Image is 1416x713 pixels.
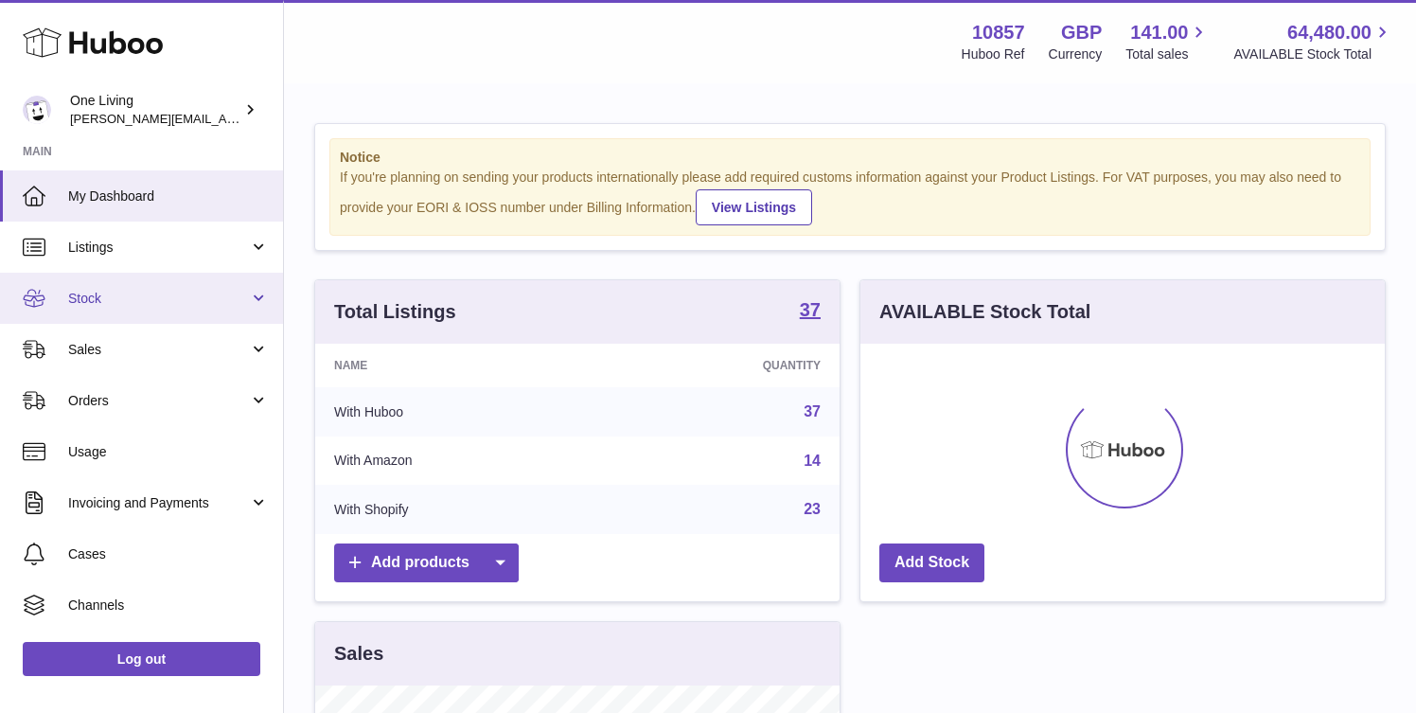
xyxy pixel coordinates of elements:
span: Invoicing and Payments [68,494,249,512]
div: One Living [70,92,240,128]
div: Currency [1049,45,1103,63]
span: Sales [68,341,249,359]
span: Stock [68,290,249,308]
img: Jessica@oneliving.com [23,96,51,124]
span: Usage [68,443,269,461]
th: Name [315,344,602,387]
span: AVAILABLE Stock Total [1233,45,1393,63]
strong: GBP [1061,20,1102,45]
div: If you're planning on sending your products internationally please add required customs informati... [340,169,1360,225]
a: 64,480.00 AVAILABLE Stock Total [1233,20,1393,63]
a: 37 [804,403,821,419]
a: 14 [804,453,821,469]
span: [PERSON_NAME][EMAIL_ADDRESS][DOMAIN_NAME] [70,111,380,126]
div: Huboo Ref [962,45,1025,63]
th: Quantity [602,344,840,387]
span: Orders [68,392,249,410]
span: Listings [68,239,249,257]
h3: AVAILABLE Stock Total [879,299,1090,325]
span: 141.00 [1130,20,1188,45]
td: With Amazon [315,437,602,486]
a: 23 [804,501,821,517]
td: With Shopify [315,485,602,534]
a: 141.00 Total sales [1125,20,1210,63]
span: Total sales [1125,45,1210,63]
a: 37 [800,300,821,323]
h3: Sales [334,641,383,667]
a: Add products [334,544,519,582]
span: Cases [68,545,269,563]
strong: Notice [340,149,1360,167]
td: With Huboo [315,387,602,437]
span: 64,480.00 [1287,20,1372,45]
strong: 37 [800,300,821,319]
strong: 10857 [972,20,1025,45]
a: Add Stock [879,544,984,582]
span: Channels [68,597,269,615]
a: Log out [23,642,260,676]
a: View Listings [696,189,812,225]
h3: Total Listings [334,299,456,325]
span: My Dashboard [68,187,269,205]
